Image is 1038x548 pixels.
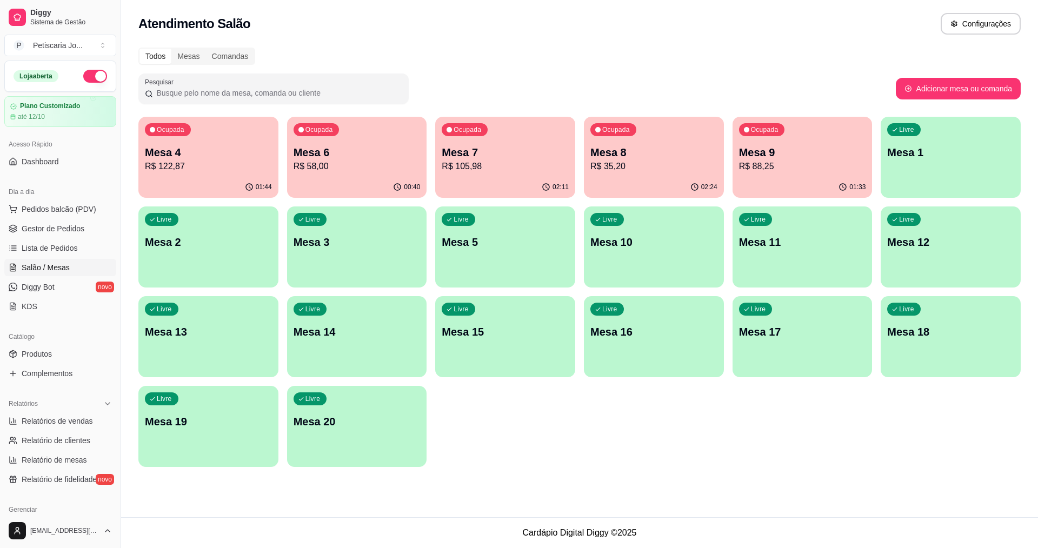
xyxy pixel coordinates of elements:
[4,239,116,257] a: Lista de Pedidos
[4,471,116,488] a: Relatório de fidelidadenovo
[435,117,575,198] button: OcupadaMesa 7R$ 105,9802:11
[4,220,116,237] a: Gestor de Pedidos
[435,206,575,288] button: LivreMesa 5
[553,183,569,191] p: 02:11
[849,183,866,191] p: 01:33
[138,15,250,32] h2: Atendimento Salão
[4,345,116,363] a: Produtos
[18,112,45,121] article: até 12/10
[454,125,481,134] p: Ocupada
[899,125,914,134] p: Livre
[22,204,96,215] span: Pedidos balcão (PDV)
[22,435,90,446] span: Relatório de clientes
[404,183,420,191] p: 00:40
[584,117,724,198] button: OcupadaMesa 8R$ 35,2002:24
[145,414,272,429] p: Mesa 19
[4,278,116,296] a: Diggy Botnovo
[157,215,172,224] p: Livre
[287,206,427,288] button: LivreMesa 3
[4,451,116,469] a: Relatório de mesas
[138,296,278,377] button: LivreMesa 13
[584,206,724,288] button: LivreMesa 10
[733,206,873,288] button: LivreMesa 11
[941,13,1021,35] button: Configurações
[145,160,272,173] p: R$ 122,87
[9,399,38,408] span: Relatórios
[4,153,116,170] a: Dashboard
[294,414,421,429] p: Mesa 20
[294,324,421,339] p: Mesa 14
[30,18,112,26] span: Sistema de Gestão
[4,201,116,218] button: Pedidos balcão (PDV)
[4,328,116,345] div: Catálogo
[442,324,569,339] p: Mesa 15
[305,305,321,313] p: Livre
[145,145,272,160] p: Mesa 4
[138,206,278,288] button: LivreMesa 2
[157,395,172,403] p: Livre
[305,215,321,224] p: Livre
[4,501,116,518] div: Gerenciar
[294,145,421,160] p: Mesa 6
[751,305,766,313] p: Livre
[739,235,866,250] p: Mesa 11
[602,215,617,224] p: Livre
[887,235,1014,250] p: Mesa 12
[4,412,116,430] a: Relatórios de vendas
[287,386,427,467] button: LivreMesa 20
[14,70,58,82] div: Loja aberta
[4,298,116,315] a: KDS
[33,40,83,51] div: Petiscaria Jo ...
[602,305,617,313] p: Livre
[733,117,873,198] button: OcupadaMesa 9R$ 88,2501:33
[22,223,84,234] span: Gestor de Pedidos
[751,215,766,224] p: Livre
[22,416,93,426] span: Relatórios de vendas
[590,160,717,173] p: R$ 35,20
[442,145,569,160] p: Mesa 7
[145,77,177,86] label: Pesquisar
[22,349,52,359] span: Produtos
[442,235,569,250] p: Mesa 5
[435,296,575,377] button: LivreMesa 15
[733,296,873,377] button: LivreMesa 17
[138,117,278,198] button: OcupadaMesa 4R$ 122,8701:44
[4,365,116,382] a: Complementos
[287,296,427,377] button: LivreMesa 14
[4,35,116,56] button: Select a team
[4,136,116,153] div: Acesso Rápido
[584,296,724,377] button: LivreMesa 16
[4,518,116,544] button: [EMAIL_ADDRESS][DOMAIN_NAME]
[751,125,778,134] p: Ocupada
[590,145,717,160] p: Mesa 8
[881,206,1021,288] button: LivreMesa 12
[139,49,171,64] div: Todos
[739,160,866,173] p: R$ 88,25
[171,49,205,64] div: Mesas
[701,183,717,191] p: 02:24
[294,160,421,173] p: R$ 58,00
[896,78,1021,99] button: Adicionar mesa ou comanda
[22,455,87,465] span: Relatório de mesas
[590,235,717,250] p: Mesa 10
[22,282,55,292] span: Diggy Bot
[256,183,272,191] p: 01:44
[145,324,272,339] p: Mesa 13
[22,301,37,312] span: KDS
[157,125,184,134] p: Ocupada
[153,88,402,98] input: Pesquisar
[4,259,116,276] a: Salão / Mesas
[590,324,717,339] p: Mesa 16
[294,235,421,250] p: Mesa 3
[145,235,272,250] p: Mesa 2
[899,215,914,224] p: Livre
[881,296,1021,377] button: LivreMesa 18
[454,305,469,313] p: Livre
[14,40,24,51] span: P
[305,395,321,403] p: Livre
[442,160,569,173] p: R$ 105,98
[20,102,80,110] article: Plano Customizado
[4,4,116,30] a: DiggySistema de Gestão
[30,526,99,535] span: [EMAIL_ADDRESS][DOMAIN_NAME]
[899,305,914,313] p: Livre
